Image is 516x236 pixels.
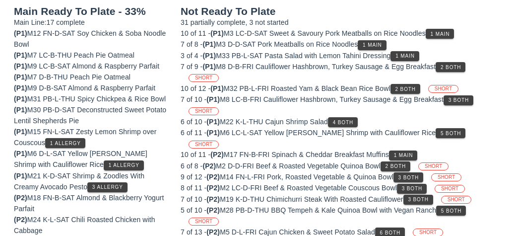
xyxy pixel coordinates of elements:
span: 3 Both [398,175,419,180]
span: 7 of 13 - [181,228,206,236]
span: (P1) [14,73,27,81]
span: 3 of 4 - [181,52,202,60]
span: 10 of 11 - [181,151,210,158]
span: 1 Main [430,31,450,37]
span: 7 of 9 - [181,63,202,71]
span: (P2) [206,228,220,236]
div: M8 D-B-FRI Cauliflower Hashbrown, Turkey Sausage & Egg Breakfast [181,61,502,83]
span: (P2) [206,195,220,203]
button: 2 Both [436,62,465,72]
span: 10 of 12 - [181,84,210,92]
div: M21 K-D-SAT Shrimp & Zoodles With Creamy Avocado Pesto [14,170,169,192]
span: SHORT [195,108,212,115]
div: M12 FN-D-SAT Soy Chicken & Soba Noodle Bowl [14,28,169,50]
div: M17 FN-B-FRI Spinach & Cheddar Breakfast Muffins [181,149,502,160]
div: M6 D-L-SAT Yellow [PERSON_NAME] Shrimp with Cauliflower Rice [14,148,169,170]
button: 2 Both [390,84,420,94]
span: 6 Both [380,230,400,236]
span: (P2) [210,151,224,158]
button: 5 Both [436,128,465,138]
span: (P2) [206,206,220,214]
span: SHORT [435,85,452,92]
span: (P1) [210,84,224,92]
h2: Not Ready To Plate [181,6,502,17]
span: (P2) [14,194,27,202]
div: M2 D-D-FRI Beef & Roasted Vegetable Quinoa Bowl [181,160,502,171]
div: M32 PB-L-FRI Roasted Yam & Black Bean Rice Bowl [181,83,502,94]
span: SHORT [419,229,437,236]
span: 2 Both [385,163,406,169]
button: 3 Both [403,195,433,205]
span: (P1) [14,128,27,136]
div: M15 FN-L-SAT Zesty Lemon Shrimp over Couscous [14,126,169,148]
button: 1 Allergy [45,138,85,148]
span: (P1) [202,63,216,71]
div: M33 PB-L-SAT Pasta Salad with Lemon Tahini Dressing [181,50,502,61]
span: 1 Main [393,153,413,158]
span: SHORT [195,218,212,225]
span: (P1) [14,29,27,37]
span: SHORT [441,185,458,192]
span: SHORT [425,163,442,170]
span: 1 Main [362,42,382,48]
span: 5 Both [440,131,461,136]
span: (P1) [14,62,27,70]
div: M31 PB-L-THU Spicy Chickpea & Rice Bowl [14,93,169,104]
span: (P1) [202,52,216,60]
div: M28 PB-D-THU BBQ Tempeh & Kale Quinoa Bowl with Vegan Ranch [181,205,502,227]
span: (P1) [14,51,27,59]
div: M7 LC-B-THU Peach Pie Oatmeal [14,50,169,61]
span: 1 Allergy [108,162,139,168]
span: 2 Both [395,86,416,92]
div: M24 K-L-SAT Chili Roasted Chicken with Cabbage [14,214,169,236]
span: SHORT [195,141,212,148]
span: 4 Both [332,120,353,125]
span: SHORT [195,75,212,81]
div: M19 K-D-THU Chimichurri Steak With Roasted Cauliflower [181,194,502,205]
div: M18 FN-B-SAT Almond & Blackberry Yogurt Parfait [14,192,169,214]
div: M3 D-D-SAT Pork Meatballs on Rice Noodles [181,39,502,50]
span: 8 of 11 - [181,184,206,192]
div: M14 FN-L-FRI Pork, Roasted Vegetable & Quinoa Bowl [181,171,502,182]
button: 1 Main [389,151,417,160]
span: (P1) [14,84,27,92]
span: (P1) [14,95,27,103]
div: M30 PB-D-SAT Deconstructed Sweet Potato Lentil Shepherds Pie [14,104,169,126]
span: 7 of 8 - [181,40,202,48]
span: (P1) [14,150,27,157]
div: M6 LC-L-SAT Yellow [PERSON_NAME] Shrimp with Cauliflower Rice [181,127,502,149]
span: (P2) [202,162,216,170]
span: 1 Main [395,53,415,59]
span: 2 Both [440,65,461,70]
button: 4 Both [328,117,358,127]
span: 1 Allergy [50,141,81,146]
div: M9 D-B-SAT Almond & Raspberry Parfait [14,82,169,93]
button: 3 Both [393,172,423,182]
div: M9 LC-B-SAT Almond & Raspberry Parfait [14,61,169,72]
button: 3 Both [444,95,473,105]
div: M3 LC-D-SAT Sweet & Savoury Pork Meatballs on Rice Noodles [181,28,502,39]
button: 1 Main [390,51,419,61]
span: (P1) [206,118,220,126]
span: 6 of 10 - [181,118,206,126]
div: M7 D-B-THU Peach Pie Oatmeal [14,72,169,82]
span: 9 of 12 - [181,173,206,181]
h2: Main Ready To Plate - 33% [14,6,169,17]
span: 3 Both [408,197,429,202]
span: 7 of 10 - [181,95,206,103]
span: (P2) [206,184,220,192]
span: (P1) [14,172,27,180]
span: SHORT [438,174,455,181]
button: 1 Allergy [104,160,144,170]
span: 3 Both [448,97,469,103]
span: 10 of 11 - [181,29,210,37]
span: (P1) [206,95,220,103]
div: M2 LC-D-FRI Beef & Roasted Vegetable Couscous Bowl [181,182,502,193]
span: 17 complete [47,18,85,26]
div: M8 LC-B-FRI Cauliflower Hashbrown, Turkey Sausage & Egg Breakfast [181,94,502,116]
span: (P1) [14,106,27,114]
button: 3 Allergy [87,182,128,192]
span: (P2) [206,173,220,181]
div: M22 K-L-THU Cajun Shrimp Salad [181,116,502,127]
span: 3 Allergy [92,184,123,190]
